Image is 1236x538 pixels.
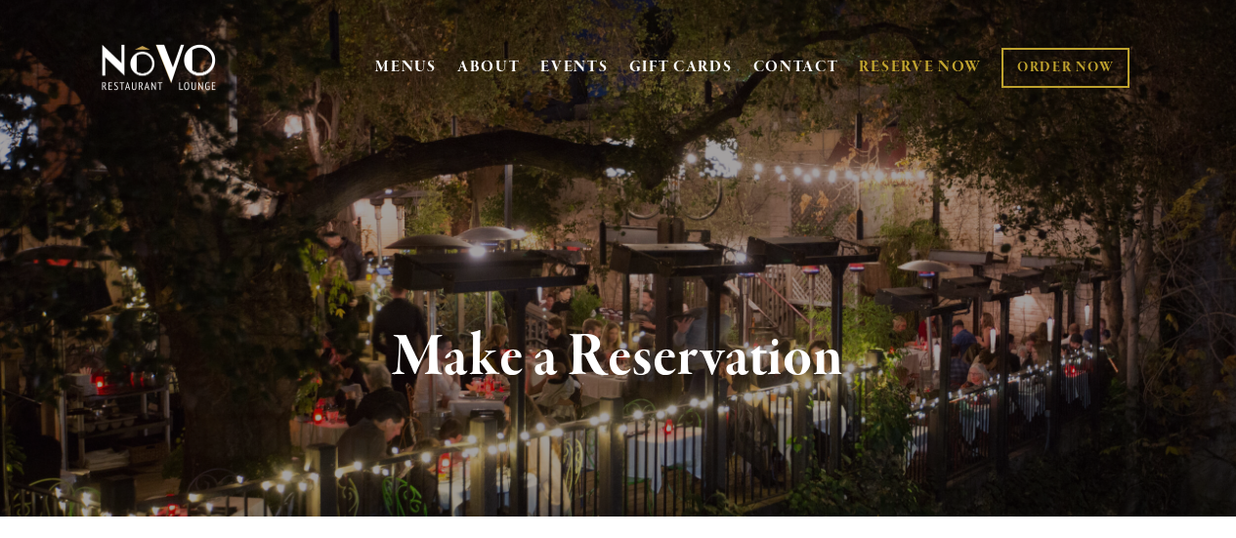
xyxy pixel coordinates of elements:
a: EVENTS [540,58,608,77]
a: MENUS [375,58,437,77]
a: ABOUT [457,58,521,77]
a: ORDER NOW [1002,48,1129,88]
img: Novo Restaurant &amp; Lounge [98,43,220,92]
a: GIFT CARDS [629,49,733,86]
strong: Make a Reservation [393,320,843,394]
a: CONTACT [753,49,839,86]
a: RESERVE NOW [859,49,982,86]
